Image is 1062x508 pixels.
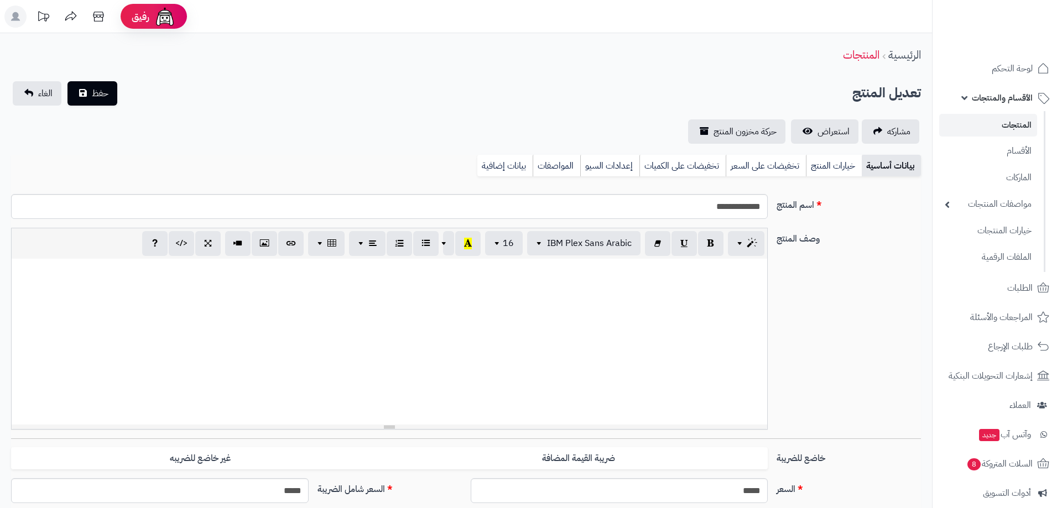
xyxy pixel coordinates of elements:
[939,139,1037,163] a: الأقسام
[791,119,858,144] a: استعراض
[939,333,1055,360] a: طلبات الإرجاع
[992,61,1033,76] span: لوحة التحكم
[154,6,176,28] img: ai-face.png
[939,166,1037,190] a: الماركات
[547,237,632,250] span: IBM Plex Sans Arabic
[939,55,1055,82] a: لوحة التحكم
[967,458,981,470] span: 8
[580,155,639,177] a: إعدادات السيو
[639,155,726,177] a: تخفيضات على الكميات
[987,28,1051,51] img: logo-2.png
[888,46,921,63] a: الرئيسية
[939,421,1055,448] a: وآتس آبجديد
[1009,397,1031,413] span: العملاء
[527,231,641,255] button: IBM Plex Sans Arabic
[862,155,921,177] a: بيانات أساسية
[772,194,925,212] label: اسم المنتج
[772,228,925,245] label: وصف المنتج
[852,82,921,104] h2: تعديل المنتج
[726,155,806,177] a: تخفيضات على السعر
[979,429,999,441] span: جديد
[843,46,879,63] a: المنتجات
[806,155,862,177] a: خيارات المنتج
[966,456,1033,472] span: السلات المتروكة
[939,480,1055,506] a: أدوات التسويق
[818,125,850,138] span: استعراض
[485,231,523,255] button: 16
[29,6,57,30] a: تحديثات المنصة
[389,447,768,470] label: ضريبة القيمة المضافة
[38,87,53,100] span: الغاء
[939,219,1037,243] a: خيارات المنتجات
[313,478,466,496] label: السعر شامل الضريبة
[862,119,919,144] a: مشاركه
[972,90,1033,106] span: الأقسام والمنتجات
[978,427,1031,442] span: وآتس آب
[714,125,777,138] span: حركة مخزون المنتج
[772,478,925,496] label: السعر
[887,125,910,138] span: مشاركه
[939,392,1055,418] a: العملاء
[939,192,1037,216] a: مواصفات المنتجات
[477,155,533,177] a: بيانات إضافية
[772,447,925,465] label: خاضع للضريبة
[1007,280,1033,296] span: الطلبات
[949,368,1033,384] span: إشعارات التحويلات البنكية
[13,81,61,106] a: الغاء
[503,237,514,250] span: 16
[939,304,1055,331] a: المراجعات والأسئلة
[983,485,1031,501] span: أدوات التسويق
[970,310,1033,325] span: المراجعات والأسئلة
[67,81,117,106] button: حفظ
[939,451,1055,477] a: السلات المتروكة8
[939,275,1055,301] a: الطلبات
[533,155,580,177] a: المواصفات
[939,245,1037,269] a: الملفات الرقمية
[11,447,389,470] label: غير خاضع للضريبه
[688,119,785,144] a: حركة مخزون المنتج
[92,87,108,100] span: حفظ
[939,363,1055,389] a: إشعارات التحويلات البنكية
[132,10,149,23] span: رفيق
[939,114,1037,137] a: المنتجات
[988,339,1033,354] span: طلبات الإرجاع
